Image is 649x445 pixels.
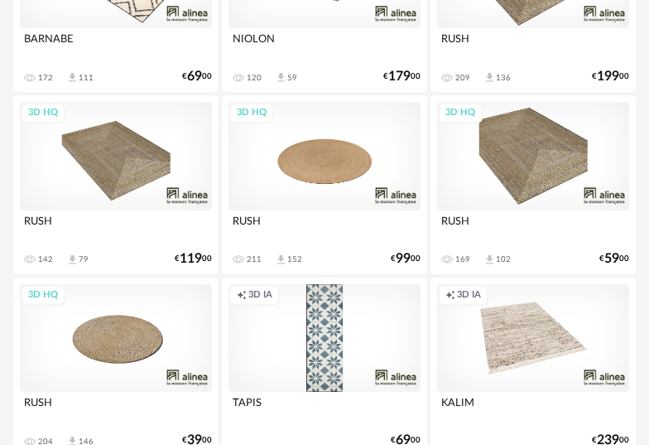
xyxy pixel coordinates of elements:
[20,210,212,244] div: RUSH
[275,254,287,266] span: Download icon
[38,254,53,264] div: 142
[388,71,411,82] span: 179
[187,71,202,82] span: 69
[66,71,79,84] span: Download icon
[496,73,511,83] div: 136
[229,103,274,123] div: 3D HQ
[437,210,629,244] div: RUSH
[21,103,65,123] div: 3D HQ
[79,254,89,264] div: 79
[247,73,262,83] div: 120
[496,254,511,264] div: 102
[455,73,470,83] div: 209
[79,73,94,83] div: 111
[237,289,247,302] span: Creation icon
[228,28,421,61] div: NIOLON
[247,254,262,264] div: 211
[275,71,287,84] span: Download icon
[592,71,629,82] div: € 00
[66,254,79,266] span: Download icon
[445,289,455,302] span: Creation icon
[248,289,272,302] span: 3D IA
[599,254,629,264] div: € 00
[391,254,421,264] div: € 00
[383,71,421,82] div: € 00
[182,71,212,82] div: € 00
[457,289,481,302] span: 3D IA
[228,210,421,244] div: RUSH
[455,254,470,264] div: 169
[287,254,302,264] div: 152
[597,71,619,82] span: 199
[438,103,483,123] div: 3D HQ
[38,73,53,83] div: 172
[437,392,629,425] div: KALIM
[287,73,297,83] div: 59
[228,392,421,425] div: TAPIS
[222,95,427,274] a: 3D HQ RUSH 211 Download icon 152 €9900
[21,285,65,306] div: 3D HQ
[175,254,212,264] div: € 00
[430,95,636,274] a: 3D HQ RUSH 169 Download icon 102 €5900
[437,28,629,61] div: RUSH
[20,28,212,61] div: BARNABE
[483,71,496,84] span: Download icon
[180,254,202,264] span: 119
[20,392,212,425] div: RUSH
[483,254,496,266] span: Download icon
[604,254,619,264] span: 59
[13,95,219,274] a: 3D HQ RUSH 142 Download icon 79 €11900
[396,254,411,264] span: 99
